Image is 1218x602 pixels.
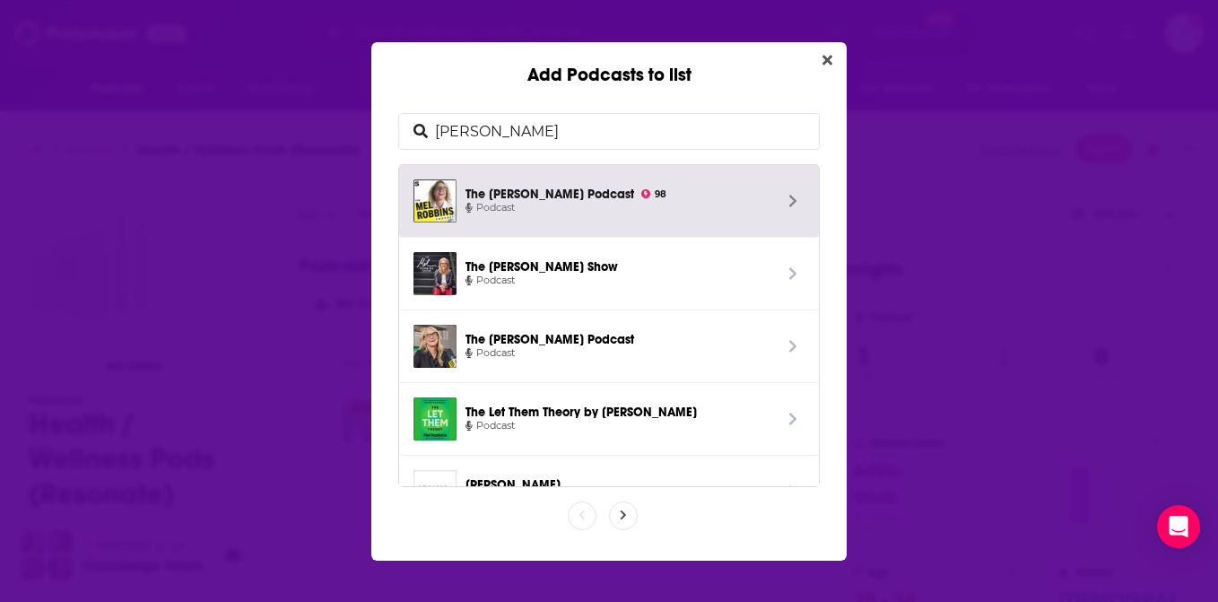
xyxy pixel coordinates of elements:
[371,42,847,86] div: Add Podcasts to list
[1157,505,1200,548] div: Open Intercom Messenger
[465,419,515,432] span: Podcast
[428,114,819,149] input: Search podcasts...
[465,257,772,273] span: The [PERSON_NAME] Show
[465,346,515,359] span: Podcast
[413,252,457,295] img: The Mel Robbins Show
[413,397,457,441] img: The Let Them Theory by Mel Robbins
[465,185,772,200] span: The [PERSON_NAME] Podcast
[465,330,772,345] span: The [PERSON_NAME] Podcast
[413,470,457,513] img: DJ-ROBBIN
[815,49,840,72] button: Close
[641,189,666,198] a: 98
[465,403,772,418] span: The Let Them Theory by [PERSON_NAME]
[465,475,772,491] span: [PERSON_NAME]
[465,274,515,286] span: Podcast
[413,179,457,222] img: The Mel Robbins Podcast
[655,191,666,198] span: 98
[465,201,515,214] span: Podcast
[413,325,457,368] img: The Mel Robbins’s Podcast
